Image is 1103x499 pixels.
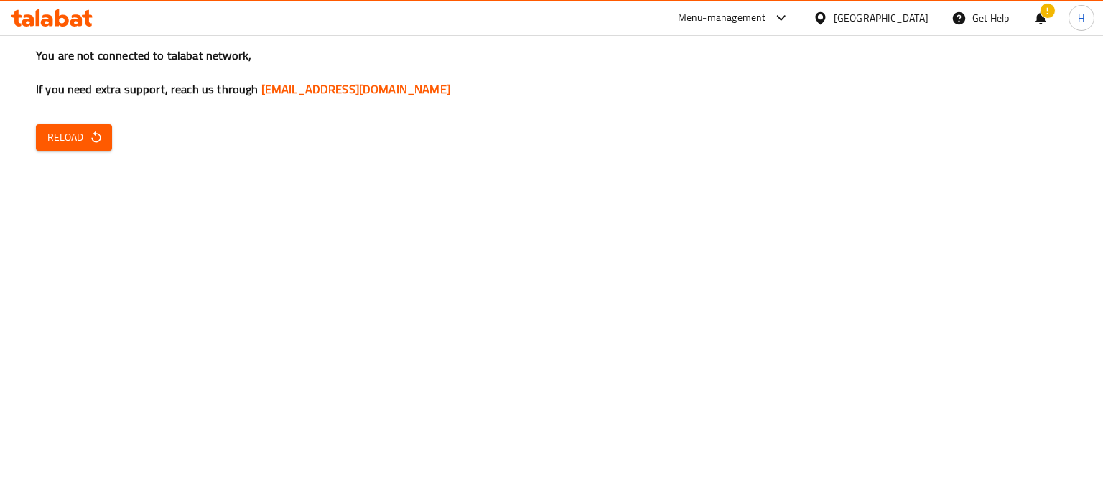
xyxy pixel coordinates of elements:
[47,129,101,146] span: Reload
[678,9,766,27] div: Menu-management
[1078,10,1084,26] span: H
[834,10,929,26] div: [GEOGRAPHIC_DATA]
[36,124,112,151] button: Reload
[36,47,1067,98] h3: You are not connected to talabat network, If you need extra support, reach us through
[261,78,450,100] a: [EMAIL_ADDRESS][DOMAIN_NAME]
